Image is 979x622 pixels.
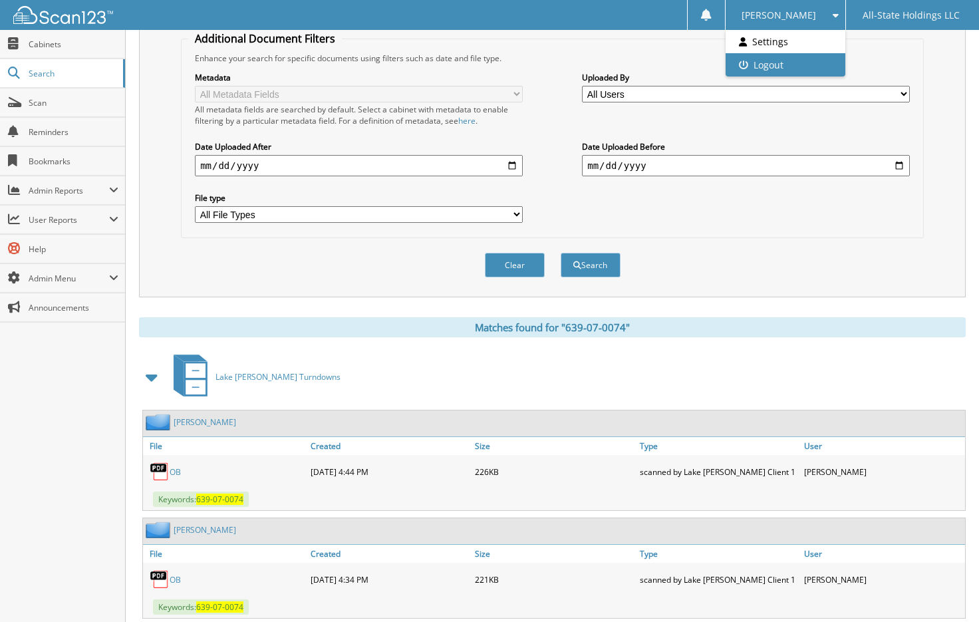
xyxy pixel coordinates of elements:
a: Settings [726,30,845,53]
span: Search [29,68,116,79]
div: 226KB [472,458,636,485]
span: Bookmarks [29,156,118,167]
label: Date Uploaded After [195,141,523,152]
div: [PERSON_NAME] [801,566,965,593]
span: Cabinets [29,39,118,50]
img: PDF.png [150,462,170,482]
div: Matches found for "639-07-0074" [139,317,966,337]
div: 221KB [472,566,636,593]
a: [PERSON_NAME] [174,524,236,536]
a: Size [472,437,636,455]
a: Created [307,437,472,455]
input: end [582,155,910,176]
legend: Additional Document Filters [188,31,342,46]
input: start [195,155,523,176]
span: Keywords: [153,599,249,615]
a: Lake [PERSON_NAME] Turndowns [166,351,341,403]
a: User [801,437,965,455]
a: OB [170,574,181,585]
span: Announcements [29,302,118,313]
label: File type [195,192,523,204]
div: [DATE] 4:44 PM [307,458,472,485]
div: Enhance your search for specific documents using filters such as date and file type. [188,53,916,64]
a: Created [307,545,472,563]
iframe: Chat Widget [912,558,979,622]
div: scanned by Lake [PERSON_NAME] Client 1 [636,566,801,593]
a: Type [636,545,801,563]
span: 639-07-0074 [196,494,243,505]
a: [PERSON_NAME] [174,416,236,428]
button: Clear [485,253,545,277]
a: here [458,115,476,126]
span: Scan [29,97,118,108]
span: Lake [PERSON_NAME] Turndowns [215,371,341,383]
div: All metadata fields are searched by default. Select a cabinet with metadata to enable filtering b... [195,104,523,126]
a: OB [170,466,181,478]
a: Type [636,437,801,455]
a: Logout [726,53,845,77]
div: [PERSON_NAME] [801,458,965,485]
a: File [143,545,307,563]
a: User [801,545,965,563]
span: Keywords: [153,492,249,507]
span: [PERSON_NAME] [742,11,816,19]
img: folder2.png [146,522,174,538]
span: All-State Holdings LLC [863,11,960,19]
button: Search [561,253,621,277]
span: Reminders [29,126,118,138]
label: Date Uploaded Before [582,141,910,152]
img: PDF.png [150,569,170,589]
img: scan123-logo-white.svg [13,6,113,24]
a: Size [472,545,636,563]
span: Help [29,243,118,255]
span: User Reports [29,214,109,226]
div: scanned by Lake [PERSON_NAME] Client 1 [636,458,801,485]
a: File [143,437,307,455]
label: Uploaded By [582,72,910,83]
div: [DATE] 4:34 PM [307,566,472,593]
span: Admin Menu [29,273,109,284]
span: 639-07-0074 [196,601,243,613]
span: Admin Reports [29,185,109,196]
img: folder2.png [146,414,174,430]
label: Metadata [195,72,523,83]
